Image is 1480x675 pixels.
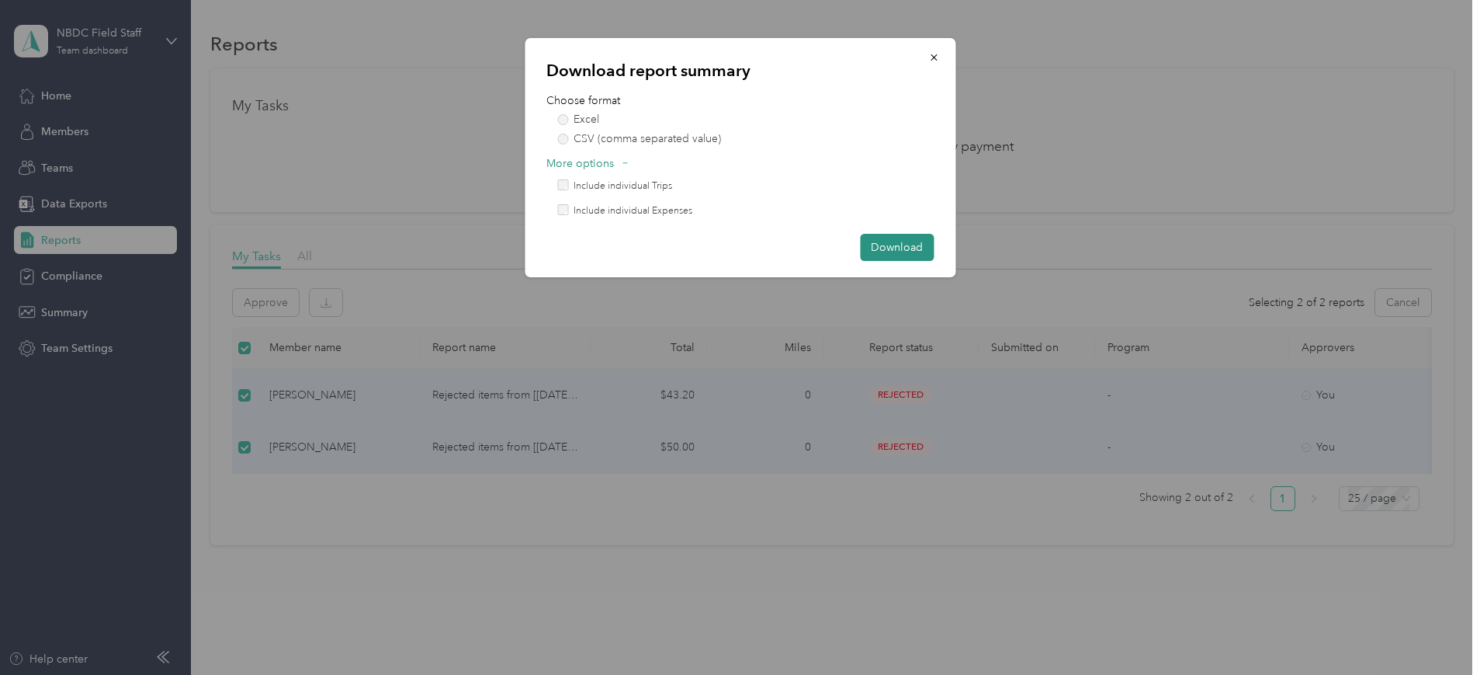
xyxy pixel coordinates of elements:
p: Choose format [546,92,934,109]
p: Download report summary [546,60,934,82]
label: Include individual Expenses [574,204,692,218]
iframe: Everlance-gr Chat Button Frame [1393,588,1480,675]
label: Include individual Trips [574,179,672,193]
label: CSV (comma separated value) [557,134,934,144]
button: Download [860,234,934,261]
span: More options [546,155,614,172]
label: Excel [557,114,934,125]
